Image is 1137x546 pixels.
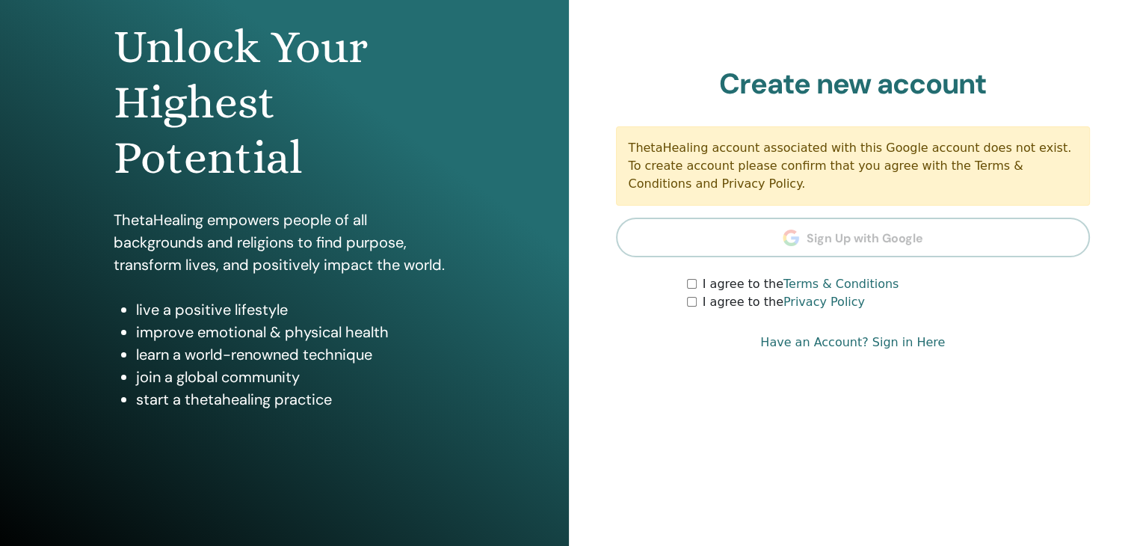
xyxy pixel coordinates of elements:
[703,275,899,293] label: I agree to the
[760,334,945,352] a: Have an Account? Sign in Here
[783,295,865,309] a: Privacy Policy
[114,19,455,186] h1: Unlock Your Highest Potential
[136,298,455,321] li: live a positive lifestyle
[136,388,455,411] li: start a thetahealing practice
[136,343,455,366] li: learn a world-renowned technique
[616,67,1091,102] h2: Create new account
[703,293,865,311] label: I agree to the
[783,277,899,291] a: Terms & Conditions
[136,321,455,343] li: improve emotional & physical health
[616,126,1091,206] div: ThetaHealing account associated with this Google account does not exist. To create account please...
[136,366,455,388] li: join a global community
[114,209,455,276] p: ThetaHealing empowers people of all backgrounds and religions to find purpose, transform lives, a...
